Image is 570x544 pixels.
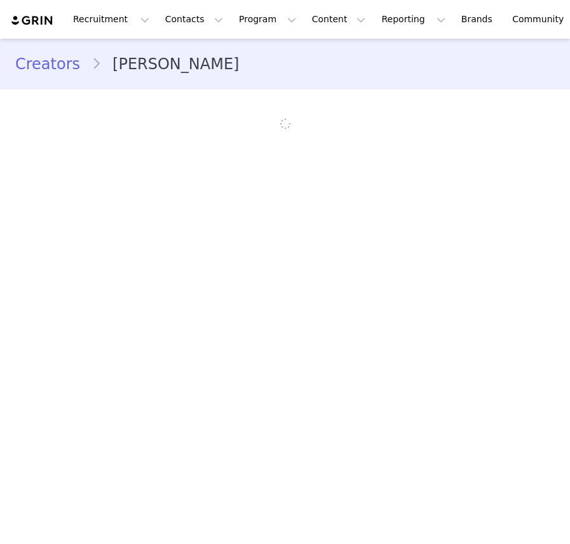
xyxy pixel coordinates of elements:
[15,53,92,76] a: Creators
[158,5,231,34] button: Contacts
[231,5,304,34] button: Program
[454,5,504,34] a: Brands
[65,5,157,34] button: Recruitment
[374,5,452,34] button: Reporting
[304,5,374,34] button: Content
[10,15,55,27] img: grin logo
